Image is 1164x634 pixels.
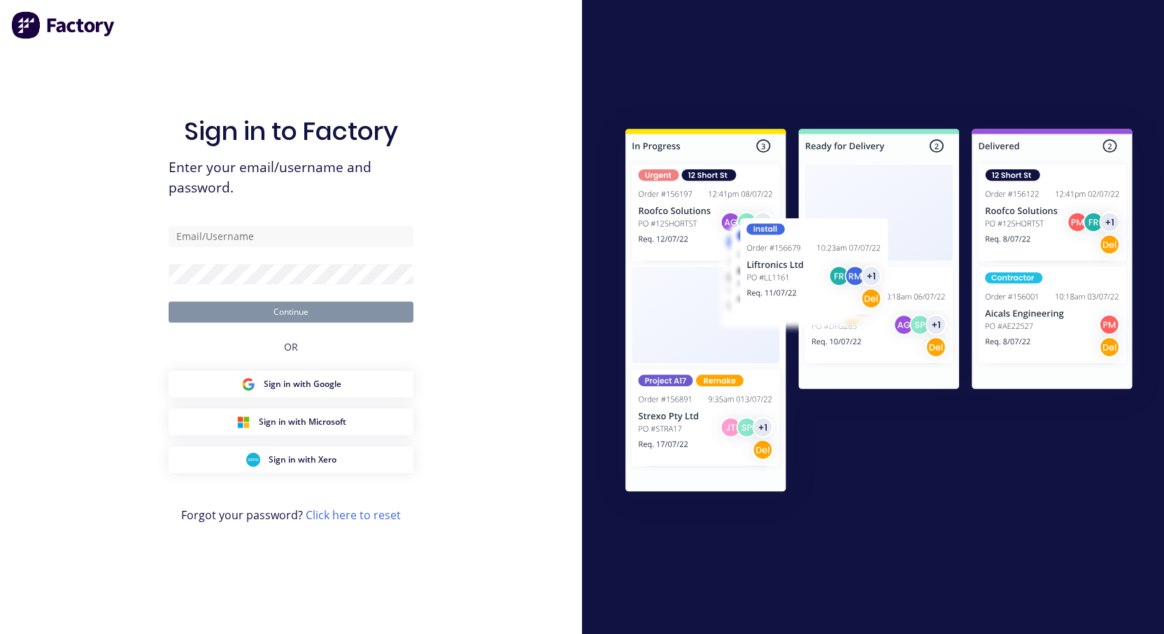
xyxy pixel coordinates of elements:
img: Microsoft Sign in [236,415,250,429]
h1: Sign in to Factory [184,116,398,146]
button: Google Sign inSign in with Google [169,371,413,397]
span: Sign in with Xero [269,453,336,466]
button: Xero Sign inSign in with Xero [169,446,413,473]
span: Forgot your password? [181,507,401,523]
span: Sign in with Microsoft [259,416,346,428]
button: Microsoft Sign inSign in with Microsoft [169,409,413,435]
span: Sign in with Google [264,378,341,390]
img: Xero Sign in [246,453,260,467]
div: OR [284,323,298,371]
button: Continue [169,302,413,323]
span: Enter your email/username and password. [169,157,413,198]
input: Email/Username [169,226,413,247]
img: Sign in [595,101,1163,525]
a: Click here to reset [306,507,401,523]
img: Factory [11,11,116,39]
img: Google Sign in [241,377,255,391]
